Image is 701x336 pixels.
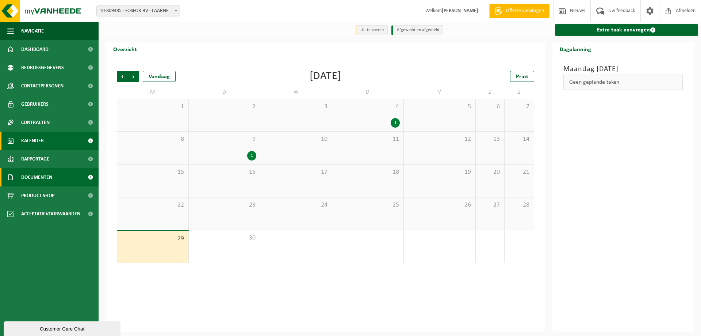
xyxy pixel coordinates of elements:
[21,58,64,77] span: Bedrijfsgegevens
[476,86,505,99] td: Z
[21,40,49,58] span: Dashboard
[117,86,189,99] td: M
[117,71,128,82] span: Vorige
[504,7,546,15] span: Offerte aanvragen
[508,201,530,209] span: 28
[391,25,443,35] li: Afgewerkt en afgemeld
[563,64,683,75] h3: Maandag [DATE]
[189,86,261,99] td: D
[264,168,328,176] span: 17
[128,71,139,82] span: Volgende
[407,135,472,143] span: 12
[192,234,257,242] span: 30
[121,103,185,111] span: 1
[407,201,472,209] span: 26
[336,103,400,111] span: 4
[143,71,176,82] div: Vandaag
[505,86,534,99] td: Z
[510,71,534,82] a: Print
[264,103,328,111] span: 3
[21,168,52,186] span: Documenten
[336,135,400,143] span: 11
[563,75,683,90] div: Geen geplande taken
[21,95,49,113] span: Gebruikers
[21,186,54,205] span: Product Shop
[21,132,44,150] span: Kalender
[407,103,472,111] span: 5
[332,86,404,99] td: D
[192,168,257,176] span: 16
[508,135,530,143] span: 14
[442,8,478,14] strong: [PERSON_NAME]
[121,201,185,209] span: 22
[479,103,501,111] span: 6
[21,77,64,95] span: Contactpersonen
[336,168,400,176] span: 18
[106,42,144,56] h2: Overzicht
[516,74,528,80] span: Print
[479,168,501,176] span: 20
[508,168,530,176] span: 21
[121,235,185,243] span: 29
[479,135,501,143] span: 13
[21,22,44,40] span: Navigatie
[247,151,256,161] div: 1
[489,4,549,18] a: Offerte aanvragen
[4,320,122,336] iframe: chat widget
[21,205,80,223] span: Acceptatievoorwaarden
[407,168,472,176] span: 19
[555,24,698,36] a: Extra taak aanvragen
[97,6,180,16] span: 10-809485 - FOSFOR BV - LAARNE
[508,103,530,111] span: 7
[391,118,400,128] div: 1
[96,5,180,16] span: 10-809485 - FOSFOR BV - LAARNE
[121,168,185,176] span: 15
[21,150,49,168] span: Rapportage
[552,42,598,56] h2: Dagplanning
[192,201,257,209] span: 23
[192,135,257,143] span: 9
[264,135,328,143] span: 10
[21,113,50,132] span: Contracten
[264,201,328,209] span: 24
[336,201,400,209] span: 25
[310,71,341,82] div: [DATE]
[355,25,388,35] li: Uit te voeren
[260,86,332,99] td: W
[404,86,476,99] td: V
[121,135,185,143] span: 8
[192,103,257,111] span: 2
[479,201,501,209] span: 27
